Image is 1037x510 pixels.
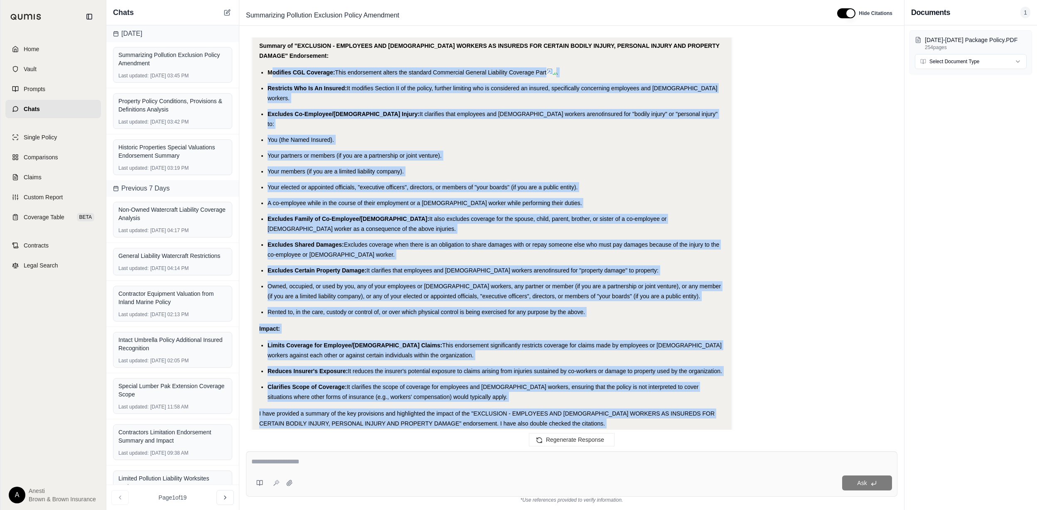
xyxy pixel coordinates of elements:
span: It clarifies that employees and [DEMOGRAPHIC_DATA] workers are [366,267,542,274]
span: insured for "bodily injury" or "personal injury" to: [268,111,718,127]
span: It clarifies the scope of coverage for employees and [DEMOGRAPHIC_DATA] workers, ensuring that th... [268,384,698,400]
span: Chats [24,105,40,113]
span: Last updated: [118,450,149,456]
span: Your elected or appointed officials, "executive officers", directors, or members of "your boards"... [268,184,577,191]
a: Coverage TableBETA [5,208,101,226]
strong: Summary of "EXCLUSION - EMPLOYEES AND [DEMOGRAPHIC_DATA] WORKERS AS INSUREDS FOR CERTAIN BODILY I... [259,42,720,59]
a: Prompts [5,80,101,98]
span: Last updated: [118,165,149,171]
span: Vault [24,65,37,73]
div: Property Policy Conditions, Provisions & Definitions Analysis [118,97,227,114]
span: Rented to, in the care, custody or control of, or over which physical control is being exercised ... [268,309,585,315]
button: Collapse sidebar [83,10,96,23]
a: Vault [5,60,101,78]
div: [DATE] 03:42 PM [118,119,227,125]
span: Single Policy [24,133,57,141]
span: Comparisons [24,153,58,161]
span: . [556,69,558,76]
div: [DATE] 03:19 PM [118,165,227,171]
span: Reduces Insurer's Exposure: [268,368,348,374]
span: insured for "property damage" to property: [550,267,659,274]
div: [DATE] 04:17 PM [118,227,227,234]
div: Limited Pollution Liability Worksites Endorsement Summary [118,474,227,491]
button: Ask [842,475,892,490]
div: Non-Owned Watercraft Liability Coverage Analysis [118,205,227,222]
span: Last updated: [118,357,149,364]
span: Modifies CGL Coverage: [268,69,335,76]
span: Excludes Shared Damages: [268,241,344,248]
div: [DATE] 03:45 PM [118,72,227,79]
span: Chats [113,7,134,18]
div: Summarizing Pollution Exclusion Policy Amendment [118,51,227,67]
div: Historic Properties Special Valuations Endorsement Summary [118,143,227,160]
span: Summarizing Pollution Exclusion Policy Amendment [243,9,403,22]
span: Legal Search [24,261,58,270]
span: Claims [24,173,42,181]
span: It clarifies that employees and [DEMOGRAPHIC_DATA] workers are [420,111,595,117]
a: Comparisons [5,148,101,166]
span: Last updated: [118,311,149,318]
img: Qumis Logo [10,14,42,20]
div: [DATE] 02:13 PM [118,311,227,318]
span: not [542,267,550,274]
div: *Use references provided to verify information. [246,497,897,503]
span: This endorsement significantly restricts coverage for claims made by employees or [DEMOGRAPHIC_DA... [268,342,722,359]
div: A [9,487,25,503]
span: Ask [857,480,867,486]
strong: Impact: [259,325,280,332]
div: General Liability Watercraft Restrictions [118,252,227,260]
span: Excludes Certain Property Damage: [268,267,366,274]
span: Last updated: [118,404,149,410]
span: This endorsement alters the standard Commercial General Liability Coverage Part [335,69,546,76]
a: Contracts [5,236,101,255]
a: Claims [5,168,101,186]
div: Contractors Limitation Endorsement Summary and Impact [118,428,227,445]
span: Regenerate Response [546,436,604,443]
span: Last updated: [118,265,149,272]
span: It reduces the insurer's potential exposure to claims arising from injuries sustained by co-worke... [348,368,722,374]
div: Special Lumber Pak Extension Coverage Scope [118,382,227,399]
span: Home [24,45,39,53]
span: Hide Citations [859,10,892,17]
span: It modifies Section II of the policy, further limiting who is considered an insured, specifically... [268,85,718,102]
a: Custom Report [5,188,101,206]
span: It also excludes coverage for the spouse, child, parent, brother, or sister of a co-employee or [... [268,215,666,232]
h3: Documents [911,7,950,18]
a: Legal Search [5,256,101,275]
p: 2024-2025 Package Policy.PDF [925,36,1027,44]
span: Last updated: [118,119,149,125]
a: Home [5,40,101,58]
span: Last updated: [118,72,149,79]
span: Prompts [24,85,45,93]
span: Your members (if you are a limited liability company). [268,168,404,175]
span: Clarifies Scope of Coverage: [268,384,347,390]
span: Excludes coverage when there is an obligation to share damages with or repay someone else who mus... [268,241,719,258]
button: [DATE]-[DATE] Package Policy.PDF254pages [915,36,1027,51]
span: Custom Report [24,193,63,201]
div: Edit Title [243,9,827,22]
a: Single Policy [5,128,101,146]
span: Anesti [29,487,96,495]
span: You (the Named Insured). [268,136,334,143]
div: [DATE] 02:05 PM [118,357,227,364]
span: I have provided a summary of the key provisions and highlighted the impact of the "EXCLUSION - EM... [259,410,715,427]
div: [DATE] 09:38 AM [118,450,227,456]
span: not [595,111,603,117]
button: New Chat [222,7,232,17]
span: Excludes Family of Co-Employee/[DEMOGRAPHIC_DATA]: [268,215,429,222]
p: 254 pages [925,44,1027,51]
span: Restricts Who Is An Insured: [268,85,347,92]
div: Intact Umbrella Policy Additional Insured Recognition [118,336,227,352]
span: Brown & Brown Insurance [29,495,96,503]
div: Contractor Equipment Valuation from Inland Marine Policy [118,290,227,306]
span: Owned, occupied, or used by you, any of your employees or [DEMOGRAPHIC_DATA] workers, any partner... [268,283,721,300]
button: Regenerate Response [529,433,614,446]
span: 1 [1020,7,1030,18]
span: Page 1 of 19 [159,493,187,502]
span: A co-employee while in the course of their employment or a [DEMOGRAPHIC_DATA] worker while perfor... [268,200,582,206]
a: Chats [5,100,101,118]
div: [DATE] 04:14 PM [118,265,227,272]
span: Contracts [24,241,49,250]
span: Your partners or members (if you are a partnership or joint venture). [268,152,442,159]
span: Coverage Table [24,213,64,221]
